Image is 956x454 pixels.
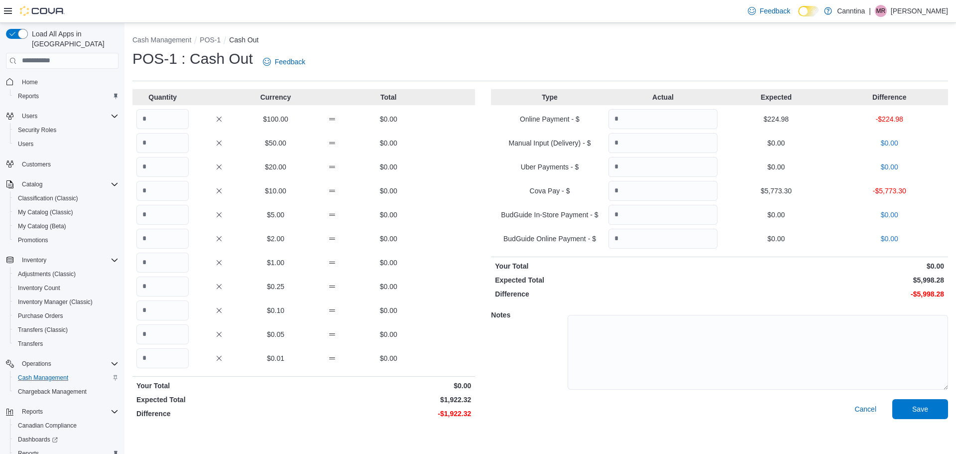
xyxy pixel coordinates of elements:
[136,181,189,201] input: Quantity
[2,109,122,123] button: Users
[14,206,119,218] span: My Catalog (Classic)
[18,110,119,122] span: Users
[132,35,948,47] nav: An example of EuiBreadcrumbs
[136,395,302,405] p: Expected Total
[14,310,119,322] span: Purchase Orders
[136,324,189,344] input: Quantity
[14,372,119,384] span: Cash Management
[249,114,302,124] p: $100.00
[362,305,415,315] p: $0.00
[491,305,566,325] h5: Notes
[18,422,77,430] span: Canadian Compliance
[10,205,122,219] button: My Catalog (Classic)
[136,133,189,153] input: Quantity
[10,385,122,399] button: Chargeback Management
[18,388,87,396] span: Chargeback Management
[362,186,415,196] p: $0.00
[495,186,604,196] p: Cova Pay - $
[249,353,302,363] p: $0.01
[14,268,119,280] span: Adjustments (Classic)
[22,78,38,86] span: Home
[362,138,415,148] p: $0.00
[876,5,886,17] span: MR
[249,234,302,244] p: $2.00
[18,270,76,278] span: Adjustments (Classic)
[249,282,302,292] p: $0.25
[14,310,67,322] a: Purchase Orders
[229,36,258,44] button: Cash Out
[2,405,122,419] button: Reports
[2,357,122,371] button: Operations
[14,138,119,150] span: Users
[835,162,944,172] p: $0.00
[10,295,122,309] button: Inventory Manager (Classic)
[14,90,43,102] a: Reports
[744,1,794,21] a: Feedback
[136,348,189,368] input: Quantity
[249,210,302,220] p: $5.00
[22,112,37,120] span: Users
[608,92,717,102] p: Actual
[760,6,790,16] span: Feedback
[14,386,119,398] span: Chargeback Management
[608,181,717,201] input: Quantity
[22,408,43,416] span: Reports
[10,191,122,205] button: Classification (Classic)
[18,158,55,170] a: Customers
[136,205,189,225] input: Quantity
[14,338,119,350] span: Transfers
[20,6,65,16] img: Cova
[495,275,717,285] p: Expected Total
[362,234,415,244] p: $0.00
[721,234,831,244] p: $0.00
[608,109,717,129] input: Quantity
[869,5,871,17] p: |
[14,324,119,336] span: Transfers (Classic)
[14,296,97,308] a: Inventory Manager (Classic)
[10,337,122,351] button: Transfers
[14,268,80,280] a: Adjustments (Classic)
[249,329,302,339] p: $0.05
[18,326,68,334] span: Transfers (Classic)
[10,371,122,385] button: Cash Management
[495,92,604,102] p: Type
[136,301,189,320] input: Quantity
[22,160,51,168] span: Customers
[721,275,944,285] p: $5,998.28
[249,305,302,315] p: $0.10
[362,210,415,220] p: $0.00
[14,138,37,150] a: Users
[18,340,43,348] span: Transfers
[136,253,189,273] input: Quantity
[362,258,415,268] p: $0.00
[18,76,42,88] a: Home
[721,92,831,102] p: Expected
[18,358,55,370] button: Operations
[10,419,122,433] button: Canadian Compliance
[18,236,48,244] span: Promotions
[136,277,189,297] input: Quantity
[362,282,415,292] p: $0.00
[136,157,189,177] input: Quantity
[837,5,865,17] p: Canntina
[835,114,944,124] p: -$224.98
[136,409,302,419] p: Difference
[18,178,119,190] span: Catalog
[22,360,51,368] span: Operations
[132,36,191,44] button: Cash Management
[136,381,302,391] p: Your Total
[14,434,119,446] span: Dashboards
[835,138,944,148] p: $0.00
[495,234,604,244] p: BudGuide Online Payment - $
[14,124,119,136] span: Security Roles
[18,140,33,148] span: Users
[721,138,831,148] p: $0.00
[18,312,63,320] span: Purchase Orders
[721,289,944,299] p: -$5,998.28
[608,133,717,153] input: Quantity
[721,210,831,220] p: $0.00
[2,75,122,89] button: Home
[28,29,119,49] span: Load All Apps in [GEOGRAPHIC_DATA]
[14,420,81,432] a: Canadian Compliance
[18,436,58,444] span: Dashboards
